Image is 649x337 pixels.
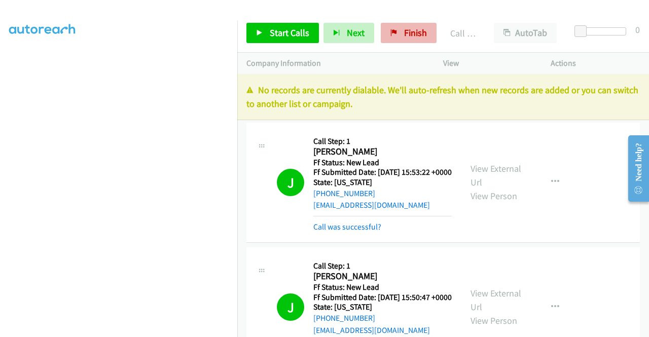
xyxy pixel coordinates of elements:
h5: Ff Status: New Lead [313,282,452,292]
iframe: Resource Center [620,128,649,209]
span: Finish [404,27,427,39]
div: 0 [635,23,640,36]
p: Actions [551,57,640,69]
a: View Person [471,190,517,202]
a: [PHONE_NUMBER] [313,189,375,198]
h5: Call Step: 1 [313,136,452,146]
h5: Ff Submitted Date: [DATE] 15:53:22 +0000 [313,167,452,177]
a: [EMAIL_ADDRESS][DOMAIN_NAME] [313,325,430,335]
p: No records are currently dialable. We'll auto-refresh when new records are added or you can switc... [246,83,640,110]
h2: [PERSON_NAME] [313,146,449,158]
div: Delay between calls (in seconds) [580,27,626,35]
h1: J [277,169,304,196]
span: Next [347,27,365,39]
h5: Ff Submitted Date: [DATE] 15:50:47 +0000 [313,292,452,303]
a: [EMAIL_ADDRESS][DOMAIN_NAME] [313,200,430,210]
h1: J [277,293,304,321]
h5: State: [US_STATE] [313,302,452,312]
h5: Call Step: 1 [313,261,452,271]
p: Call Completed [450,26,476,40]
p: Company Information [246,57,425,69]
a: Call was successful? [313,222,381,232]
a: [PHONE_NUMBER] [313,313,375,323]
a: View External Url [471,163,521,188]
button: AutoTab [494,23,557,43]
a: Start Calls [246,23,319,43]
h2: [PERSON_NAME] [313,271,449,282]
h5: State: [US_STATE] [313,177,452,188]
button: Next [323,23,374,43]
p: View [443,57,532,69]
span: Start Calls [270,27,309,39]
a: Finish [381,23,437,43]
h5: Ff Status: New Lead [313,158,452,168]
a: View Person [471,315,517,326]
a: View External Url [471,287,521,313]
